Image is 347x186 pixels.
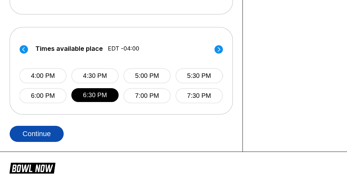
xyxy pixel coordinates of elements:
span: EDT -04:00 [108,45,139,52]
button: 4:30 PM [71,68,119,83]
button: 6:30 PM [71,88,119,102]
button: 7:00 PM [123,88,171,103]
button: 4:00 PM [19,68,67,83]
button: 8:00 PM [223,68,270,83]
button: 6:00 PM [19,88,67,103]
button: 7:30 PM [176,88,223,103]
span: Times available place [35,45,103,52]
button: 5:30 PM [176,68,223,83]
button: Continue [10,126,64,142]
button: 5:00 PM [123,68,171,83]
